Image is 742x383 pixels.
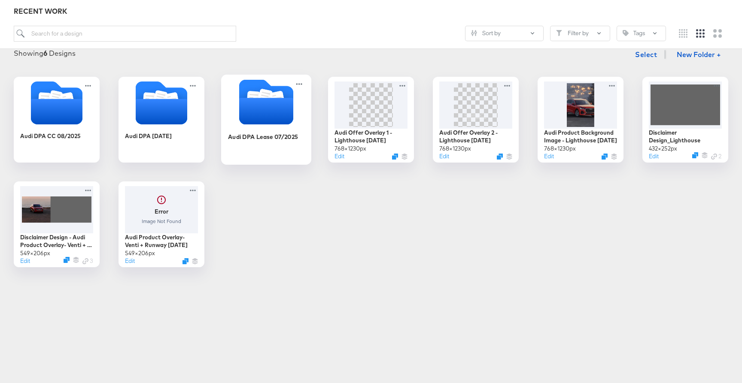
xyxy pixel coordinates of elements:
[182,258,189,264] svg: Duplicate
[335,152,344,160] button: Edit
[713,29,722,38] svg: Large grid
[125,233,198,249] div: Audi Product Overlay- Venti + Runway [DATE]
[82,257,93,265] div: 3
[14,77,100,163] div: Audi DPA CC 08/2025
[649,129,722,145] div: Disclaimer Design_Lighthouse
[125,249,155,257] div: 549 × 206 px
[14,181,100,267] div: Disclaimer Design - Audi Product Overlay- Venti + Runway [DATE]549×206pxEditDuplicateLink 3
[82,258,88,264] svg: Link
[669,47,728,63] button: New Folder +
[692,152,698,158] svg: Duplicate
[497,154,503,160] svg: Duplicate
[14,48,76,58] div: Showing Designs
[64,257,70,263] svg: Duplicate
[602,154,608,160] svg: Duplicate
[649,145,677,153] div: 432 × 252 px
[433,77,519,163] div: Audi Offer Overlay 2 - Lighthouse [DATE]768×1230pxEditDuplicate
[125,132,172,140] div: Audi DPA [DATE]
[635,48,657,60] span: Select
[20,233,93,249] div: Disclaimer Design - Audi Product Overlay- Venti + Runway [DATE]
[221,79,311,124] svg: Folder
[335,145,366,153] div: 768 × 1230 px
[439,145,471,153] div: 768 × 1230 px
[20,257,30,265] button: Edit
[439,129,512,145] div: Audi Offer Overlay 2 - Lighthouse [DATE]
[544,145,576,153] div: 768 × 1230 px
[556,30,562,36] svg: Filter
[642,77,728,163] div: Disclaimer Design_Lighthouse432×252pxEditDuplicateLink 2
[544,152,554,160] button: Edit
[544,129,617,145] div: Audi Product Background Image - Lighthouse [DATE]
[119,181,204,267] div: ErrorImage Not FoundAudi Product Overlay- Venti + Runway [DATE]549×206pxEditDuplicate
[20,132,81,140] div: Audi DPA CC 08/2025
[623,30,629,36] svg: Tag
[119,81,204,124] svg: Folder
[14,26,236,42] input: Search for a design
[119,77,204,163] div: Audi DPA [DATE]
[14,6,728,16] div: RECENT WORK
[465,26,544,41] button: SlidersSort by
[632,46,660,63] button: Select
[221,75,311,165] div: Audi DPA Lease 07/2025
[550,26,610,41] button: FilterFilter by
[649,152,659,160] button: Edit
[471,30,477,36] svg: Sliders
[335,129,407,145] div: Audi Offer Overlay 1 - Lighthouse [DATE]
[328,77,414,163] div: Audi Offer Overlay 1 - Lighthouse [DATE]768×1230pxEditDuplicate
[696,29,705,38] svg: Medium grid
[228,133,298,141] div: Audi DPA Lease 07/2025
[43,49,47,57] strong: 6
[439,152,449,160] button: Edit
[20,249,50,257] div: 549 × 206 px
[125,257,135,265] button: Edit
[711,152,722,160] div: 2
[538,77,623,163] div: Audi Product Background Image - Lighthouse [DATE]768×1230pxEditDuplicate
[392,154,398,160] svg: Duplicate
[679,29,687,38] svg: Small grid
[617,26,666,41] button: TagTags
[711,154,717,160] svg: Link
[14,81,100,124] svg: Folder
